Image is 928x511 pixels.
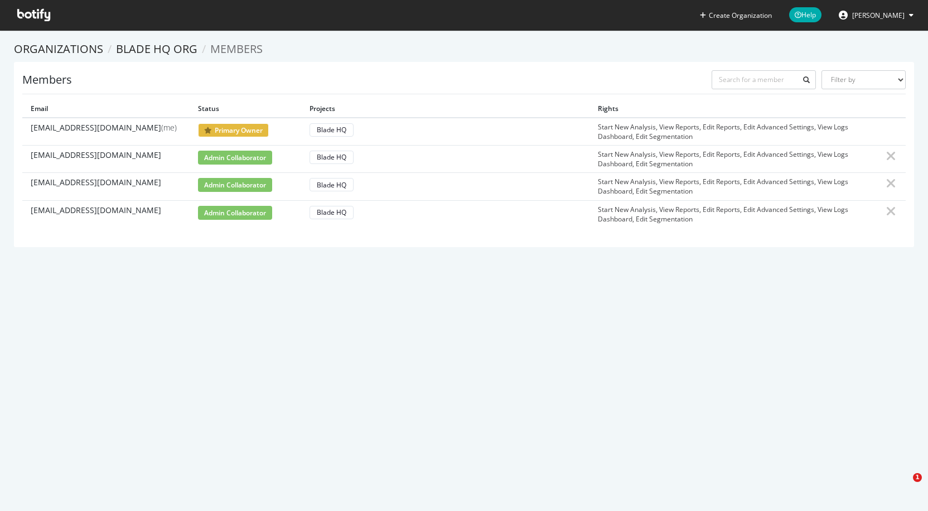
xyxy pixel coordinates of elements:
[789,7,821,22] span: Help
[310,152,354,162] a: Blade HQ
[913,473,922,482] span: 1
[310,178,354,191] button: Blade HQ
[890,473,917,500] iframe: Intercom live chat
[14,41,103,56] a: Organizations
[14,41,914,57] ol: breadcrumbs
[852,11,905,20] span: Jesse Hunsaker
[31,122,177,133] span: [EMAIL_ADDRESS][DOMAIN_NAME]
[310,151,354,164] button: Blade HQ
[310,125,354,134] a: Blade HQ
[589,118,878,146] td: Start New Analysis, View Reports, Edit Reports, Edit Advanced Settings, View Logs Dashboard, Edit...
[22,100,190,118] th: Email
[310,208,354,217] a: Blade HQ
[589,100,878,118] th: Rights
[161,122,177,133] span: (me)
[198,151,272,165] span: admin collaborator
[31,177,161,188] span: [EMAIL_ADDRESS][DOMAIN_NAME]
[310,206,354,219] button: Blade HQ
[317,208,346,217] div: Blade HQ
[198,178,272,192] span: admin collaborator
[190,100,301,118] th: Status
[317,180,346,190] div: Blade HQ
[830,6,922,24] button: [PERSON_NAME]
[317,125,346,134] div: Blade HQ
[310,123,354,137] button: Blade HQ
[699,10,772,21] button: Create Organization
[589,173,878,200] td: Start New Analysis, View Reports, Edit Reports, Edit Advanced Settings, View Logs Dashboard, Edit...
[22,74,72,86] h1: Members
[310,180,354,190] a: Blade HQ
[712,70,816,89] input: Search for a member
[31,205,161,216] span: [EMAIL_ADDRESS][DOMAIN_NAME]
[198,123,269,137] span: primary owner
[116,41,197,56] a: Blade HQ org
[589,145,878,172] td: Start New Analysis, View Reports, Edit Reports, Edit Advanced Settings, View Logs Dashboard, Edit...
[210,41,263,56] span: Members
[301,100,589,118] th: Projects
[589,200,878,228] td: Start New Analysis, View Reports, Edit Reports, Edit Advanced Settings, View Logs Dashboard, Edit...
[198,206,272,220] span: admin collaborator
[31,150,161,161] span: [EMAIL_ADDRESS][DOMAIN_NAME]
[317,152,346,162] div: Blade HQ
